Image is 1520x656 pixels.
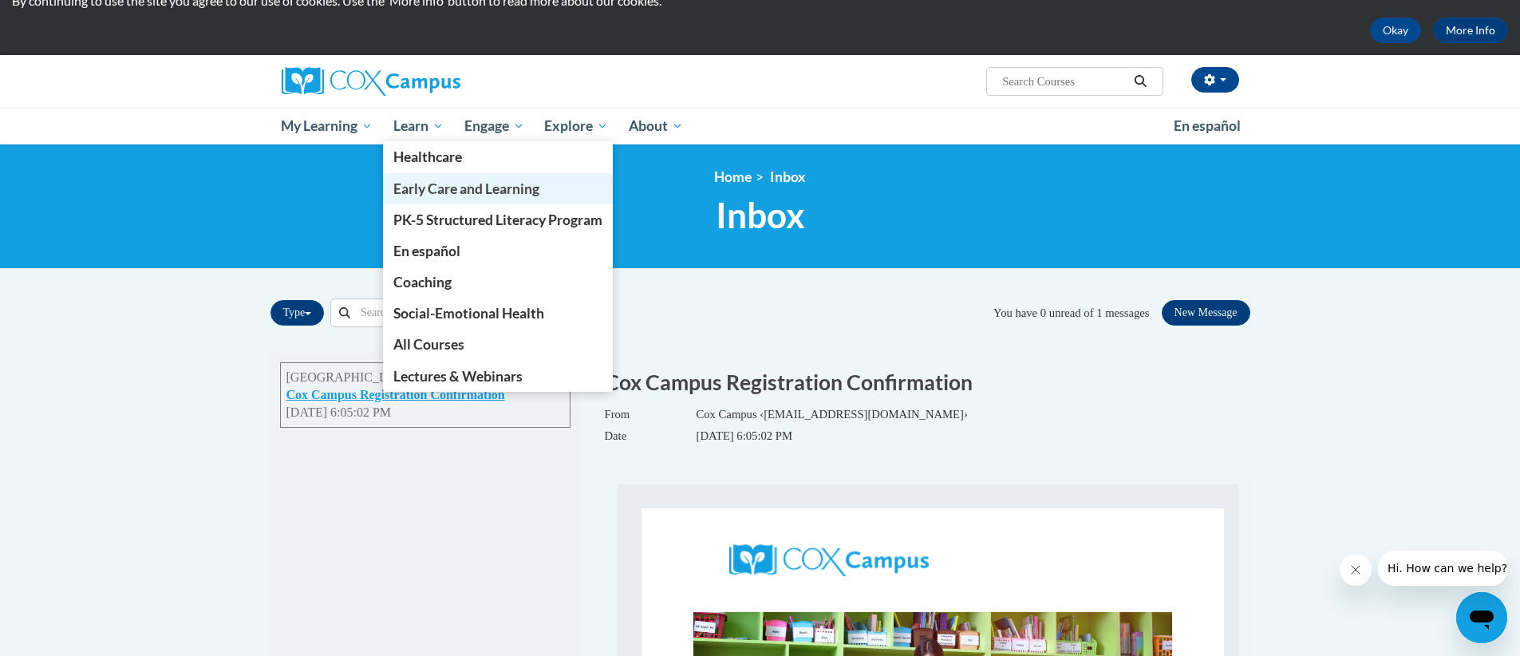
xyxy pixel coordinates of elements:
span: Inbox [716,194,805,236]
a: Explore [534,108,618,144]
div: Main menu [258,108,1263,144]
img: Cox Campus [282,67,460,96]
input: Search Courses [1001,72,1128,91]
h2: Cox Campus Registration Confirmation [605,368,1251,397]
span: You have [993,306,1037,319]
a: Early Care and Learning [383,173,613,204]
span: Social-Emotional Health [393,305,544,322]
div: [DATE] 6:05:02 PM [286,404,564,421]
a: Social-Emotional Health [383,298,613,329]
a: Home [714,168,752,185]
span: Learn [393,117,444,136]
a: En español [383,235,613,267]
button: New Message [1162,300,1250,326]
span: About [629,117,683,136]
button: Account Settings [1191,67,1239,93]
span: unread of [1049,306,1094,319]
a: PK-5 Structured Literacy Program [383,204,613,235]
input: Search by subject [351,299,505,326]
a: All Courses [383,329,613,360]
div: [GEOGRAPHIC_DATA] [286,369,564,386]
span: Lectures & Webinars [393,368,523,385]
a: More Info [1433,18,1508,43]
div: Cox Campus ‹[EMAIL_ADDRESS][DOMAIN_NAME]› [605,405,1251,427]
a: About [618,108,693,144]
span: messages [1105,306,1149,319]
button: Cox Campus Registration Confirmation [286,386,505,404]
span: My Learning [281,117,373,136]
a: Healthcare [383,141,613,172]
iframe: Close message [1340,554,1372,586]
span: En español [393,243,460,259]
span: Healthcare [393,148,462,165]
button: Search [1128,72,1152,91]
a: My Learning [271,108,384,144]
span: Coaching [393,274,452,290]
iframe: Button to launch messaging window [1456,592,1507,643]
span: Early Care and Learning [393,180,539,197]
iframe: Message from company [1378,551,1507,586]
button: Okay [1370,18,1421,43]
a: En español [1163,109,1251,143]
span: 0 [1040,306,1046,319]
a: Lectures & Webinars [383,361,613,392]
span: Inbox [770,168,806,185]
label: Date [605,427,697,445]
span: PK-5 Structured Literacy Program [393,211,602,228]
img: COX Campus [729,544,929,576]
a: Engage [454,108,535,144]
a: Learn [383,108,454,144]
button: Type [270,300,325,326]
span: [DATE] 6:05:02 PM [697,429,793,442]
span: Explore [544,117,608,136]
span: En español [1174,117,1241,134]
span: Engage [464,117,524,136]
label: From [605,405,697,423]
a: Coaching [383,267,613,298]
span: All Courses [393,336,464,353]
span: 1 [1096,306,1102,319]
